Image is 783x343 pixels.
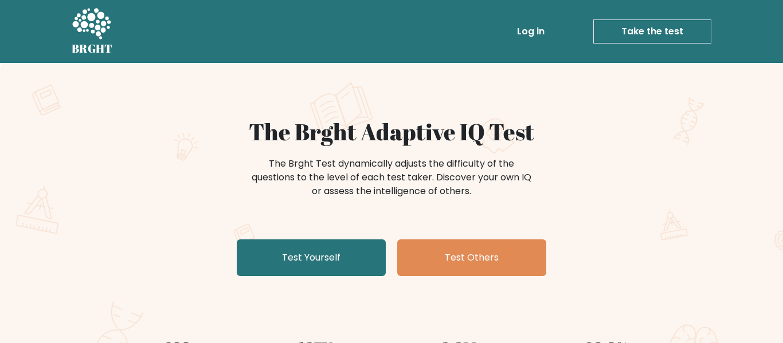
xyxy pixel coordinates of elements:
[593,19,711,44] a: Take the test
[112,118,671,145] h1: The Brght Adaptive IQ Test
[72,5,113,58] a: BRGHT
[512,20,549,43] a: Log in
[237,239,386,276] a: Test Yourself
[72,42,113,56] h5: BRGHT
[248,157,535,198] div: The Brght Test dynamically adjusts the difficulty of the questions to the level of each test take...
[397,239,546,276] a: Test Others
